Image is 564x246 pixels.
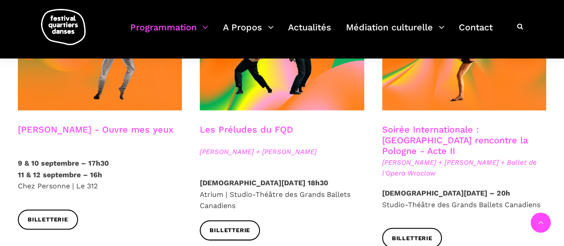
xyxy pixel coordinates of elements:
span: [PERSON_NAME] + [PERSON_NAME] + Ballet de l'Opera Wroclaw [382,157,546,178]
a: Billetterie [200,220,260,240]
span: Billetterie [28,215,68,224]
p: Studio-Théâtre des Grands Ballets Canadiens [382,187,546,210]
strong: 9 & 10 septembre – 17h30 11 & 12 septembre – 16h [18,158,109,179]
a: Les Préludes du FQD [200,124,293,134]
a: Soirée Internationale : [GEOGRAPHIC_DATA] rencontre la Pologne - Acte II [382,124,528,156]
a: A Propos [223,20,274,46]
a: Billetterie [18,209,78,229]
a: Contact [459,20,493,46]
p: Atrium | Studio-Théâtre des Grands Ballets Canadiens [200,177,364,211]
span: [PERSON_NAME] + [PERSON_NAME] [200,146,364,157]
span: Billetterie [210,225,250,235]
img: logo-fqd-med [41,9,86,45]
strong: [DEMOGRAPHIC_DATA][DATE] – 20h [382,188,510,197]
strong: [DEMOGRAPHIC_DATA][DATE] 18h30 [200,178,328,187]
a: Programmation [130,20,208,46]
a: Actualités [288,20,331,46]
a: Médiation culturelle [346,20,445,46]
a: [PERSON_NAME] - Ouvre mes yeux [18,124,173,134]
span: Billetterie [392,233,432,243]
p: Chez Personne | Le 312 [18,157,182,192]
